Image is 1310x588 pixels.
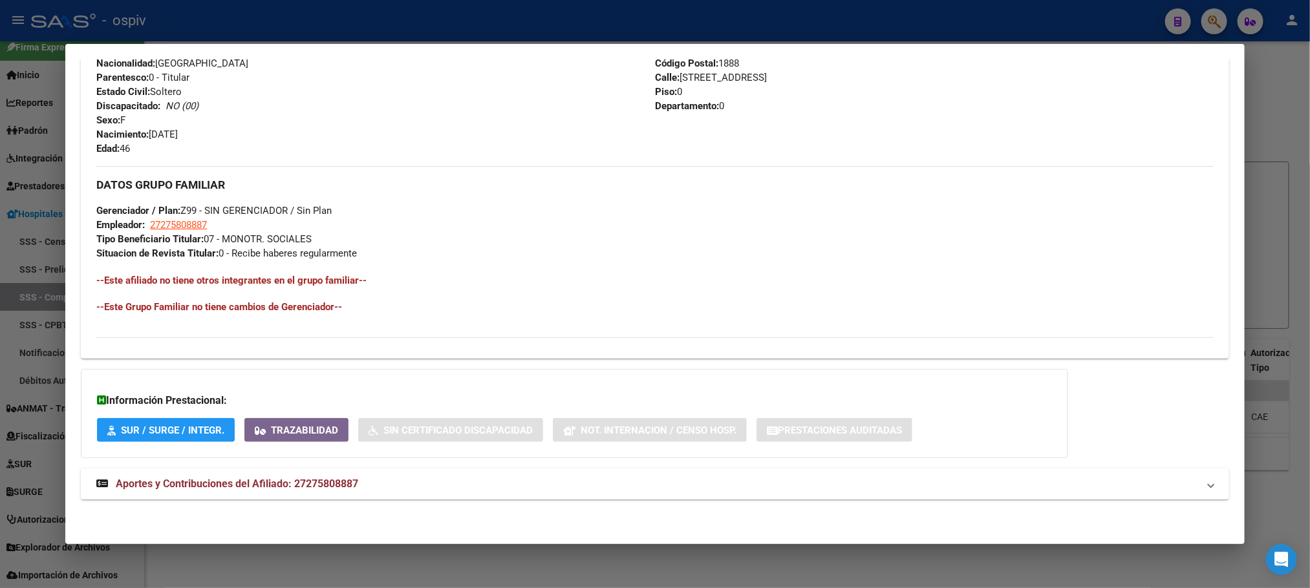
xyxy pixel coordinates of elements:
[757,418,912,442] button: Prestaciones Auditadas
[655,100,724,112] span: 0
[121,425,224,436] span: SUR / SURGE / INTEGR.
[96,205,180,216] strong: Gerenciador / Plan:
[96,72,189,83] span: 0 - Titular
[96,129,149,140] strong: Nacimiento:
[96,205,332,216] span: Z99 - SIN GERENCIADOR / Sin Plan
[96,178,1213,192] h3: DATOS GRUPO FAMILIAR
[96,114,120,126] strong: Sexo:
[1266,544,1297,575] div: Open Intercom Messenger
[96,114,125,126] span: F
[383,425,533,436] span: Sin Certificado Discapacidad
[96,247,357,259] span: 0 - Recibe haberes regularmente
[655,72,767,83] span: [STREET_ADDRESS]
[96,58,155,69] strong: Nacionalidad:
[358,418,543,442] button: Sin Certificado Discapacidad
[581,425,736,436] span: Not. Internacion / Censo Hosp.
[97,418,235,442] button: SUR / SURGE / INTEGR.
[81,468,1229,499] mat-expansion-panel-header: Aportes y Contribuciones del Afiliado: 27275808887
[655,100,719,112] strong: Departamento:
[96,233,204,245] strong: Tipo Beneficiario Titular:
[96,58,248,69] span: [GEOGRAPHIC_DATA]
[553,418,747,442] button: Not. Internacion / Censo Hosp.
[96,86,150,98] strong: Estado Civil:
[271,425,338,436] span: Trazabilidad
[655,86,682,98] span: 0
[96,72,149,83] strong: Parentesco:
[150,219,207,231] span: 27275808887
[655,86,677,98] strong: Piso:
[96,233,312,245] span: 07 - MONOTR. SOCIALES
[655,58,718,69] strong: Código Postal:
[96,300,1213,314] h4: --Este Grupo Familiar no tiene cambios de Gerenciador--
[244,418,349,442] button: Trazabilidad
[96,273,1213,288] h4: --Este afiliado no tiene otros integrantes en el grupo familiar--
[166,100,199,112] i: NO (00)
[96,86,182,98] span: Soltero
[97,393,1052,408] h3: Información Prestacional:
[96,247,219,259] strong: Situacion de Revista Titular:
[96,100,160,112] strong: Discapacitado:
[778,425,902,436] span: Prestaciones Auditadas
[655,58,739,69] span: 1888
[96,143,130,154] span: 46
[96,219,145,231] strong: Empleador:
[655,72,680,83] strong: Calle:
[96,129,178,140] span: [DATE]
[116,478,358,490] span: Aportes y Contribuciones del Afiliado: 27275808887
[96,143,120,154] strong: Edad:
